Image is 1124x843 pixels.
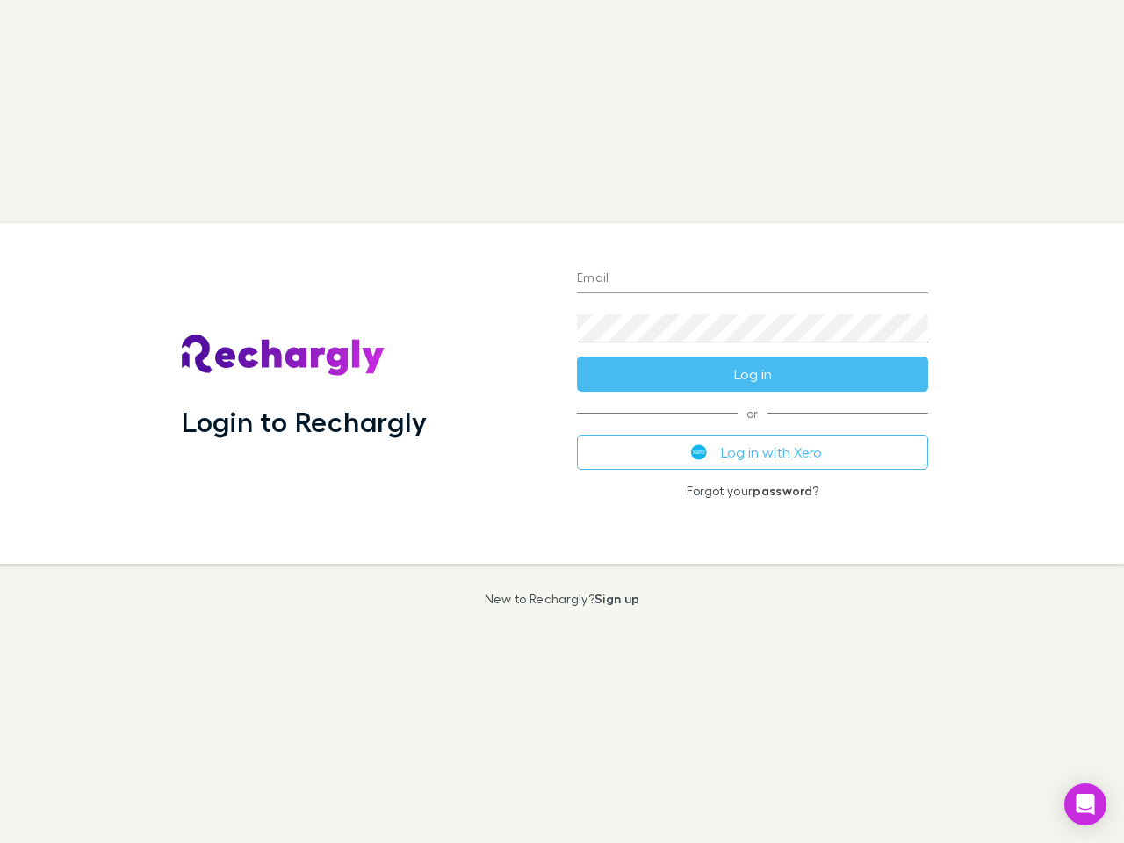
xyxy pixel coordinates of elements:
span: or [577,413,928,414]
a: password [753,483,812,498]
p: New to Rechargly? [485,592,640,606]
img: Rechargly's Logo [182,335,385,377]
p: Forgot your ? [577,484,928,498]
a: Sign up [594,591,639,606]
button: Log in with Xero [577,435,928,470]
h1: Login to Rechargly [182,405,427,438]
img: Xero's logo [691,444,707,460]
button: Log in [577,357,928,392]
div: Open Intercom Messenger [1064,783,1106,825]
